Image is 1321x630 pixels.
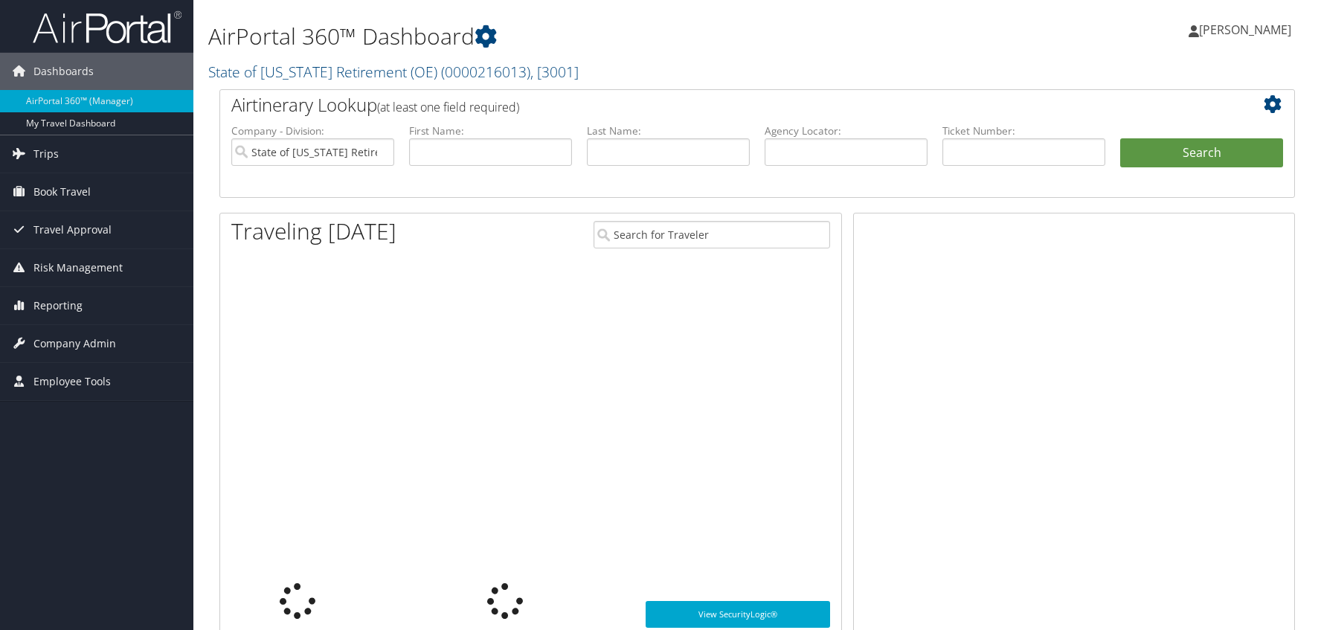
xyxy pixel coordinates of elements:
span: (at least one field required) [377,99,519,115]
a: [PERSON_NAME] [1189,7,1306,52]
span: Reporting [33,287,83,324]
img: airportal-logo.png [33,10,181,45]
button: Search [1120,138,1283,168]
span: Trips [33,135,59,173]
span: Book Travel [33,173,91,210]
span: Dashboards [33,53,94,90]
label: Company - Division: [231,123,394,138]
label: Last Name: [587,123,750,138]
h1: AirPortal 360™ Dashboard [208,21,940,52]
span: Company Admin [33,325,116,362]
span: Travel Approval [33,211,112,248]
span: ( 0000216013 ) [441,62,530,82]
h2: Airtinerary Lookup [231,92,1194,118]
label: First Name: [409,123,572,138]
a: View SecurityLogic® [646,601,830,628]
input: Search for Traveler [594,221,830,248]
h1: Traveling [DATE] [231,216,396,247]
label: Ticket Number: [942,123,1105,138]
span: [PERSON_NAME] [1199,22,1291,38]
span: Risk Management [33,249,123,286]
span: , [ 3001 ] [530,62,579,82]
a: State of [US_STATE] Retirement (OE) [208,62,579,82]
label: Agency Locator: [765,123,928,138]
span: Employee Tools [33,363,111,400]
